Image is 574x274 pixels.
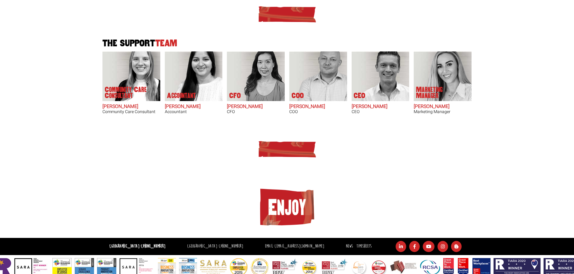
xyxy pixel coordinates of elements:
[100,39,474,48] h2: The Support
[414,51,472,101] img: Monique Rodrigues does Marketing Manager
[102,104,160,109] h2: [PERSON_NAME]
[141,243,165,249] a: [PHONE_NUMBER]
[263,242,326,251] li: Email:
[102,109,160,114] h3: Community Care Consultant
[167,93,196,99] p: Accountant
[416,87,464,99] p: Marketing Manager
[227,109,285,114] h3: CFO
[414,109,472,114] h3: Marketing Manager
[105,87,153,99] p: Community Care Consultant
[356,243,372,249] a: Timesheets
[346,243,353,249] a: News
[186,242,245,251] li: [GEOGRAPHIC_DATA]:
[109,243,165,249] strong: [GEOGRAPHIC_DATA]:
[219,243,243,249] a: [PHONE_NUMBER]
[274,243,324,249] a: [EMAIL_ADDRESS][DOMAIN_NAME]
[171,51,222,101] img: Simran Kaur does Accountant
[227,104,285,109] h2: [PERSON_NAME]
[234,51,285,101] img: Laura Yang's our CFO
[289,104,347,109] h2: [PERSON_NAME]
[352,109,409,114] h3: CEO
[155,38,177,48] span: Team
[229,93,241,99] p: CFO
[289,109,347,114] h3: COO
[109,51,160,101] img: Anna Reddy does Community Care Consultant
[354,93,365,99] p: CEO
[352,104,409,109] h2: [PERSON_NAME]
[165,104,223,109] h2: [PERSON_NAME]
[414,104,472,109] h2: [PERSON_NAME]
[358,51,409,101] img: Geoff Millar's our CEO
[296,51,347,101] img: Simon Moss's our COO
[165,109,223,114] h3: Accountant
[292,93,304,99] p: COO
